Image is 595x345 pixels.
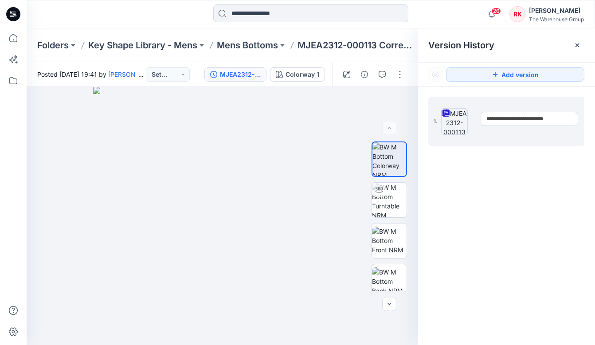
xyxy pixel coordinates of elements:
img: MJEA2312-000113 Correction [441,108,468,135]
img: BW M Bottom Front NRM [372,227,407,255]
div: MJEA2312-000113 Correction [220,70,261,79]
button: Add version [446,67,584,82]
a: Key Shape Library - Mens [88,39,197,51]
div: The Warehouse Group [529,16,584,23]
img: BW M Bottom Colorway NRM [372,142,406,176]
button: Show Hidden Versions [428,67,442,82]
span: 26 [491,8,501,15]
img: eyJhbGciOiJIUzI1NiIsImtpZCI6IjAiLCJzbHQiOiJzZXMiLCJ0eXAiOiJKV1QifQ.eyJkYXRhIjp7InR5cGUiOiJzdG9yYW... [93,87,351,345]
span: Version History [428,40,494,51]
div: [PERSON_NAME] [529,5,584,16]
span: Posted [DATE] 19:41 by [37,70,146,79]
a: [PERSON_NAME] [108,71,158,78]
p: MJEA2312-000113 Correction [297,39,417,51]
div: Colorway 1 [286,70,319,79]
button: Colorway 1 [270,67,325,82]
button: Details [357,67,372,82]
button: Close [574,42,581,49]
div: RK [509,6,525,22]
img: BW M Bottom Turntable NRM [372,183,407,217]
a: Mens Bottoms [217,39,278,51]
span: 1. [434,118,438,125]
button: MJEA2312-000113 Correction [204,67,266,82]
a: Folders [37,39,69,51]
img: BW M Bottom Back NRM [372,267,407,295]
